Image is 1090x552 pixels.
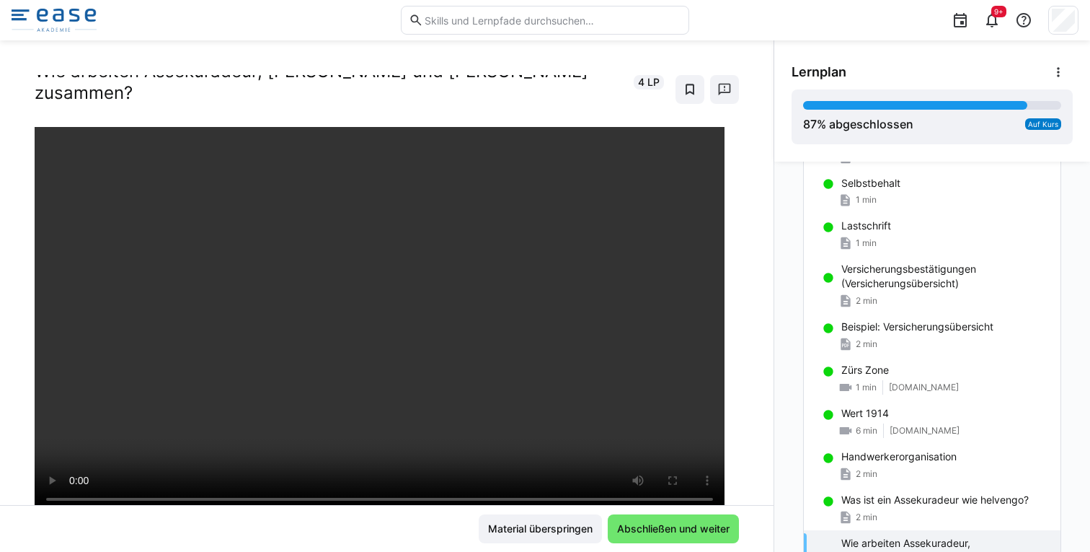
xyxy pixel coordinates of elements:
[994,7,1003,16] span: 9+
[841,493,1029,507] p: Was ist ein Assekuradeur wie helvengo?
[35,61,625,104] h2: Wie arbeiten Assekuradeur, [PERSON_NAME] und [PERSON_NAME] zusammen?
[856,425,877,437] span: 6 min
[841,450,957,464] p: Handwerkerorganisation
[841,320,993,334] p: Beispiel: Versicherungsübersicht
[856,468,877,480] span: 2 min
[479,514,602,543] button: Material überspringen
[638,75,660,89] span: 4 LP
[615,522,732,536] span: Abschließen und weiter
[856,338,877,350] span: 2 min
[841,176,900,190] p: Selbstbehalt
[486,522,595,536] span: Material überspringen
[856,194,877,206] span: 1 min
[856,512,877,523] span: 2 min
[856,382,877,393] span: 1 min
[856,295,877,307] span: 2 min
[803,115,913,133] div: % abgeschlossen
[841,406,889,421] p: Wert 1914
[792,64,846,80] span: Lernplan
[423,14,681,27] input: Skills und Lernpfade durchsuchen…
[803,117,817,131] span: 87
[608,514,739,543] button: Abschließen und weiter
[889,382,959,393] span: [DOMAIN_NAME]
[841,363,889,377] p: Zürs Zone
[1028,120,1058,128] span: Auf Kurs
[841,219,891,233] p: Lastschrift
[890,425,960,437] span: [DOMAIN_NAME]
[856,237,877,249] span: 1 min
[841,262,1049,291] p: Versicherungsbestätigungen (Versicherungsübersicht)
